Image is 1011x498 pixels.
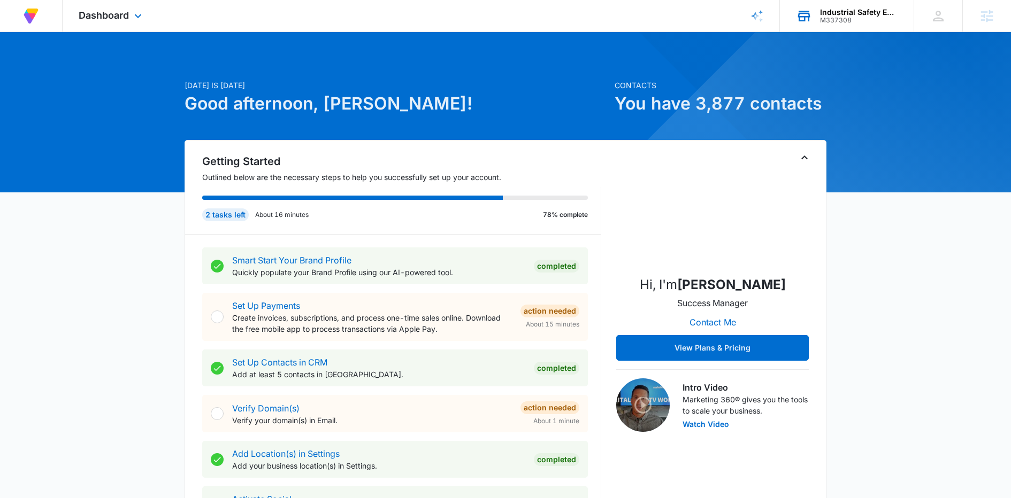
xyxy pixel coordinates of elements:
[232,415,512,426] p: Verify your domain(s) in Email.
[79,10,129,21] span: Dashboard
[534,453,579,466] div: Completed
[534,260,579,273] div: Completed
[798,151,811,164] button: Toggle Collapse
[232,369,525,380] p: Add at least 5 contacts in [GEOGRAPHIC_DATA].
[202,172,601,183] p: Outlined below are the necessary steps to help you successfully set up your account.
[202,208,249,221] div: 2 tasks left
[232,403,300,414] a: Verify Domain(s)
[255,210,309,220] p: About 16 minutes
[820,8,898,17] div: account name
[526,320,579,329] span: About 15 minutes
[615,91,826,116] h1: You have 3,877 contacts
[232,357,327,368] a: Set Up Contacts in CRM
[616,378,670,432] img: Intro Video
[232,448,340,459] a: Add Location(s) in Settings
[820,17,898,24] div: account id
[640,275,786,294] p: Hi, I'm
[520,401,579,414] div: Action Needed
[520,305,579,317] div: Action Needed
[232,312,512,334] p: Create invoices, subscriptions, and process one-time sales online. Download the free mobile app t...
[202,153,601,169] h2: Getting Started
[615,80,826,91] p: Contacts
[616,335,809,361] button: View Plans & Pricing
[659,160,766,267] img: Austin Layton
[232,267,525,278] p: Quickly populate your Brand Profile using our AI-powered tool.
[677,277,786,292] strong: [PERSON_NAME]
[543,210,588,220] p: 78% complete
[534,362,579,375] div: Completed
[677,297,748,309] p: Success Manager
[232,255,351,266] a: Smart Start Your Brand Profile
[683,394,809,416] p: Marketing 360® gives you the tools to scale your business.
[232,460,525,471] p: Add your business location(s) in Settings.
[533,416,579,426] span: About 1 minute
[185,80,608,91] p: [DATE] is [DATE]
[185,91,608,116] h1: Good afternoon, [PERSON_NAME]!
[683,381,809,394] h3: Intro Video
[679,309,747,335] button: Contact Me
[21,6,41,26] img: Volusion
[232,300,300,311] a: Set Up Payments
[683,421,729,428] button: Watch Video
